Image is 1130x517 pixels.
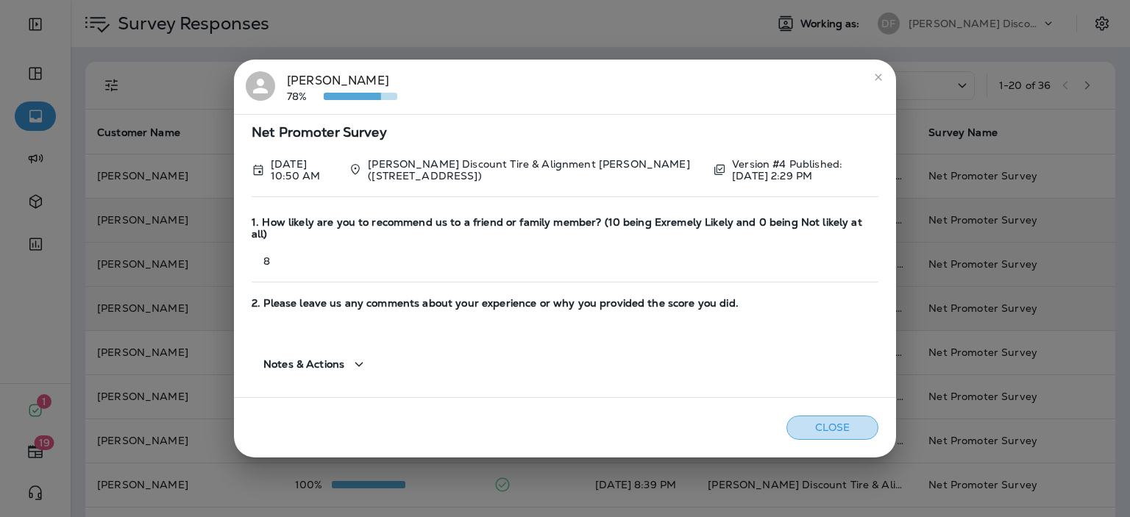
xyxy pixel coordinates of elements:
span: 2. Please leave us any comments about your experience or why you provided the score you did. [252,297,878,310]
span: Net Promoter Survey [252,126,878,139]
p: 78% [287,90,324,102]
span: Notes & Actions [263,358,344,371]
p: Sep 11, 2025 10:50 AM [271,158,337,182]
p: [PERSON_NAME] Discount Tire & Alignment [PERSON_NAME] ([STREET_ADDRESS]) [368,158,701,182]
p: Version #4 Published: [DATE] 2:29 PM [732,158,878,182]
div: [PERSON_NAME] [287,71,397,102]
button: Close [786,416,878,440]
span: 1. How likely are you to recommend us to a friend or family member? (10 being Exremely Likely and... [252,216,878,241]
button: close [867,65,890,89]
p: 8 [252,255,878,267]
button: Notes & Actions [252,343,380,385]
